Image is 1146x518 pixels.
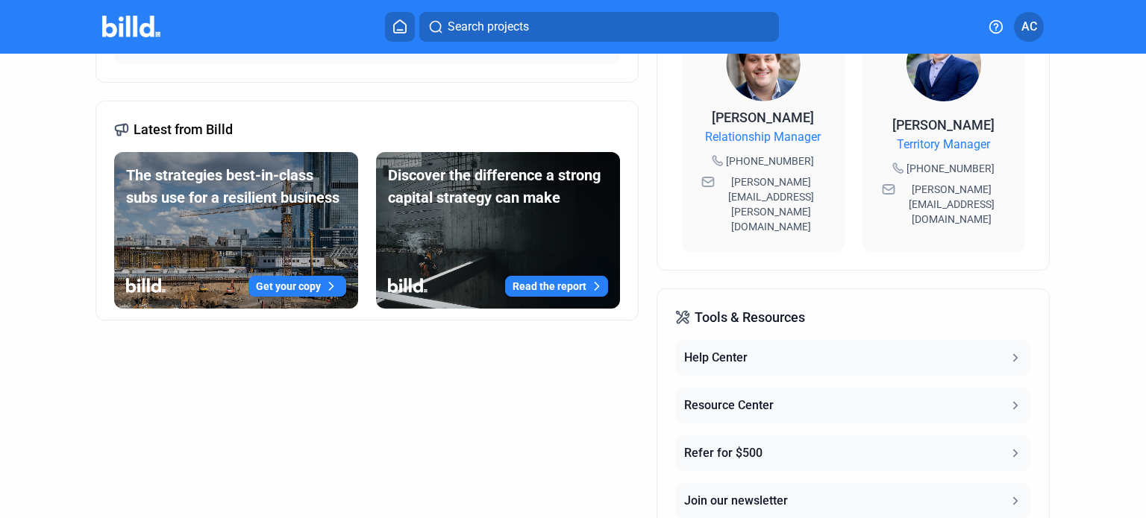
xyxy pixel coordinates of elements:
[684,444,763,462] div: Refer for $500
[712,110,814,125] span: [PERSON_NAME]
[675,435,1030,471] button: Refer for $500
[684,349,748,367] div: Help Center
[695,307,805,328] span: Tools & Resources
[898,182,1006,227] span: [PERSON_NAME][EMAIL_ADDRESS][DOMAIN_NAME]
[897,136,990,154] span: Territory Manager
[718,174,825,234] span: [PERSON_NAME][EMAIL_ADDRESS][PERSON_NAME][DOMAIN_NAME]
[675,340,1030,376] button: Help Center
[684,397,774,414] div: Resource Center
[892,117,995,133] span: [PERSON_NAME]
[726,154,814,168] span: [PHONE_NUMBER]
[907,27,981,101] img: Territory Manager
[705,128,821,146] span: Relationship Manager
[102,16,161,37] img: Billd Company Logo
[419,12,779,42] button: Search projects
[675,388,1030,423] button: Resource Center
[726,27,801,101] img: Relationship Manager
[126,164,346,209] div: The strategies best-in-class subs use for a resilient business
[684,492,788,510] div: Join our newsletter
[388,164,608,209] div: Discover the difference a strong capital strategy can make
[448,18,529,36] span: Search projects
[1014,12,1044,42] button: AC
[505,276,608,297] button: Read the report
[907,161,995,176] span: [PHONE_NUMBER]
[1021,18,1037,36] span: AC
[248,276,346,297] button: Get your copy
[134,119,233,140] span: Latest from Billd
